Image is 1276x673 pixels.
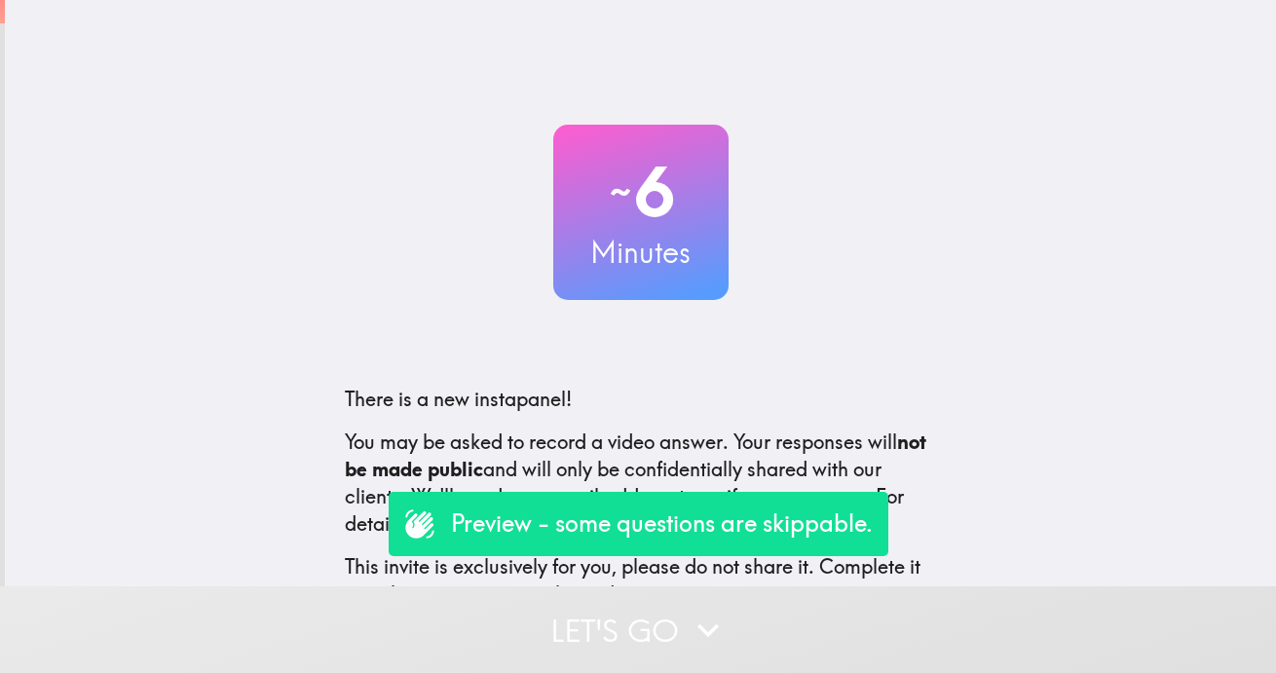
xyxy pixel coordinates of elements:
h2: 6 [553,152,729,232]
p: This invite is exclusively for you, please do not share it. Complete it soon because spots are li... [345,553,937,608]
p: Preview - some questions are skippable. [451,507,873,541]
span: There is a new instapanel! [345,387,572,411]
h3: Minutes [553,232,729,273]
span: ~ [607,163,634,221]
b: not be made public [345,430,926,481]
p: You may be asked to record a video answer. Your responses will and will only be confidentially sh... [345,429,937,538]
